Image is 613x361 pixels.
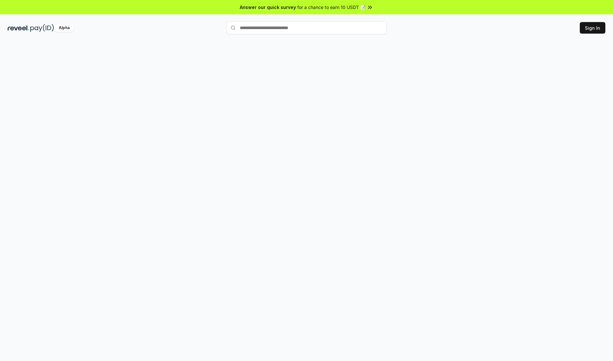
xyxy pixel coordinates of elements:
button: Sign In [580,22,605,34]
img: pay_id [30,24,54,32]
span: for a chance to earn 10 USDT 📝 [297,4,366,11]
div: Alpha [55,24,73,32]
span: Answer our quick survey [240,4,296,11]
img: reveel_dark [8,24,29,32]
